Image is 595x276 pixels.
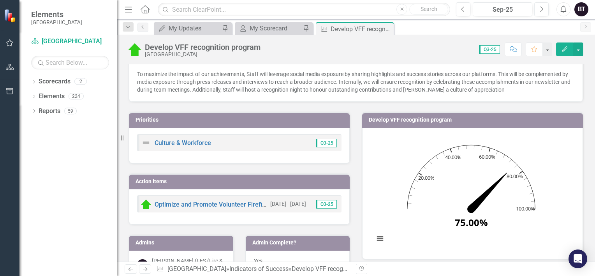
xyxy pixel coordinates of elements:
[152,257,225,272] div: [PERSON_NAME] (FES (Fire & Emergency Services))
[516,205,535,212] text: 100.00%
[507,173,523,180] text: 80.00%
[31,37,109,46] a: [GEOGRAPHIC_DATA]
[409,4,448,15] button: Search
[250,23,301,33] div: My Scorecard
[155,201,296,208] a: Optimize and Promote Volunteer Firefighter Model
[141,200,151,209] img: Above Target
[229,265,289,272] a: Indicators of Success
[39,107,60,116] a: Reports
[145,51,261,57] div: [GEOGRAPHIC_DATA]
[418,174,435,181] text: 20.00%
[31,56,109,69] input: Search Below...
[455,216,488,229] text: 75.00%
[370,134,575,251] div: Chart. Highcharts interactive chart.
[252,240,346,246] h3: Admin Complete?
[64,108,77,114] div: 59
[129,43,141,56] img: Above Target
[156,23,220,33] a: My Updates
[421,6,437,12] span: Search
[136,117,346,123] h3: Priorities
[31,19,82,25] small: [GEOGRAPHIC_DATA]
[137,70,575,94] p: To maximize the impact of our achievements, Staff will leverage social media exposure by sharing ...
[316,139,337,147] span: Q3-25
[254,258,262,264] span: Yes
[39,77,70,86] a: Scorecards
[136,179,346,184] h3: Action Items
[370,134,572,251] svg: Interactive chart
[331,24,392,34] div: Develop VFF recognition program
[141,138,151,147] img: Not Defined
[69,93,84,100] div: 224
[569,249,587,268] div: Open Intercom Messenger
[145,43,261,51] div: Develop VFF recognition program
[237,23,301,33] a: My Scorecard
[158,3,450,16] input: Search ClearPoint...
[468,170,510,212] path: 75. Actual.
[574,2,588,16] button: BT
[479,153,495,160] text: 60.00%
[167,265,226,272] a: [GEOGRAPHIC_DATA]
[375,234,386,244] button: View chart menu, Chart
[270,200,306,208] small: [DATE] - [DATE]
[136,240,229,246] h3: Admins
[31,10,82,19] span: Elements
[155,139,211,147] a: Culture & Workforce
[473,2,532,16] button: Sep-25
[292,265,384,272] div: Develop VFF recognition program
[369,117,579,123] h3: Develop VFF recognition program
[445,154,461,161] text: 40.00%
[475,5,530,14] div: Sep-25
[137,259,148,270] div: BT
[74,78,87,85] div: 2
[4,9,18,23] img: ClearPoint Strategy
[156,265,350,274] div: » »
[169,23,220,33] div: My Updates
[39,92,65,101] a: Elements
[479,45,500,54] span: Q3-25
[316,200,337,209] span: Q3-25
